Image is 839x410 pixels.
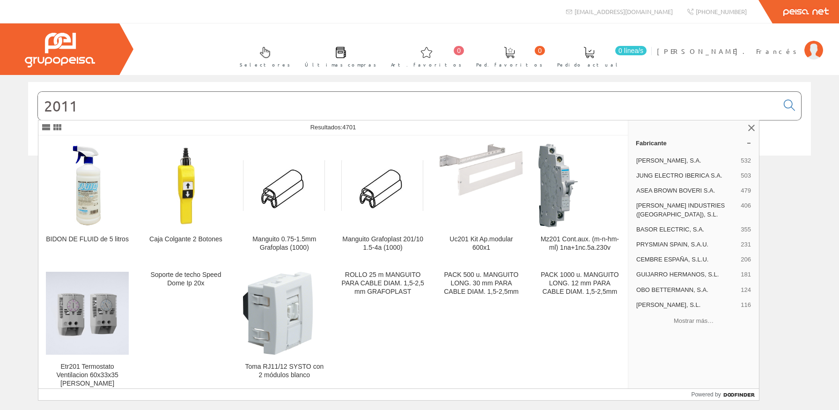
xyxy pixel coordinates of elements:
[236,263,333,399] a: Toma RJ11/12 SYSTO con 2 módulos blanco Toma RJ11/12 SYSTO con 2 módulos blanco
[741,270,751,279] span: 181
[741,301,751,309] span: 116
[38,136,136,263] a: BIDON DE FLUID de 5 litros BIDON DE FLUID de 5 litros
[342,124,356,131] span: 4701
[432,263,530,399] a: PACK 500 u. MANGUITO LONG. 30 mm PARA CABLE DIAM. 1,5-2,5mm
[531,136,629,263] a: Mz201 Cont.aux. (m-n-hm-ml) 1na+1nc.5a.230v Mz201 Cont.aux. (m-n-hm-ml) 1na+1nc.5a.230v
[230,39,295,73] a: Selectores
[310,124,356,131] span: Resultados:
[696,7,747,15] span: [PHONE_NUMBER]
[243,160,326,211] img: Manguito 0.75-1.5mm Grafoplas (1000)
[741,240,751,249] span: 231
[574,7,673,15] span: [EMAIL_ADDRESS][DOMAIN_NAME]
[46,144,129,227] img: BIDON DE FLUID de 5 litros
[557,60,621,69] span: Pedido actual
[295,39,381,73] a: Últimas compras
[636,286,737,294] span: OBO BETTERMANN, S.A.
[741,286,751,294] span: 124
[236,136,333,263] a: Manguito 0.75-1.5mm Grafoplas (1000) Manguito 0.75-1.5mm Grafoplas (1000)
[38,92,778,120] input: Buscar...
[144,235,227,244] div: Caja Colgante 2 Botones
[432,136,530,263] a: Uc201 Kit Ap.modular 600x1 Uc201 Kit Ap.modular 600x1
[657,39,823,48] a: [PERSON_NAME]. Francés
[531,263,629,399] a: PACK 1000 u. MANGUITO LONG. 12 mm PARA CABLE DIAM. 1,5-2,5mm
[636,240,737,249] span: PRYSMIAN SPAIN, S.A.U.
[28,167,811,175] div: © Grupo Peisa
[46,363,129,388] div: Etr201 Termostato Ventilacion 60x33x35 [PERSON_NAME]
[636,201,737,218] span: [PERSON_NAME] INDUSTRIES ([GEOGRAPHIC_DATA]), S.L.
[628,135,759,150] a: Fabricante
[615,46,647,55] span: 0 línea/s
[46,235,129,244] div: BIDON DE FLUID de 5 litros
[243,363,326,380] div: Toma RJ11/12 SYSTO con 2 módulos blanco
[440,271,523,296] div: PACK 500 u. MANGUITO LONG. 30 mm PARA CABLE DIAM. 1,5-2,5mm
[741,186,751,195] span: 479
[305,60,376,69] span: Últimas compras
[636,301,737,309] span: [PERSON_NAME], S.L.
[38,263,136,399] a: Etr201 Termostato Ventilacion 60x33x35 Eldon Etr201 Termostato Ventilacion 60x33x35 [PERSON_NAME]
[341,160,424,211] img: Manguito Grafoplast 201/10 1.5-4a (1000)
[476,60,543,69] span: Ped. favoritos
[243,272,326,355] img: Toma RJ11/12 SYSTO con 2 módulos blanco
[243,235,326,252] div: Manguito 0.75-1.5mm Grafoplas (1000)
[538,235,621,252] div: Mz201 Cont.aux. (m-n-hm-ml) 1na+1nc.5a.230v
[741,201,751,218] span: 406
[657,46,800,56] span: [PERSON_NAME]. Francés
[538,271,621,296] div: PACK 1000 u. MANGUITO LONG. 12 mm PARA CABLE DIAM. 1,5-2,5mm
[25,33,95,67] img: Grupo Peisa
[741,171,751,180] span: 503
[334,263,432,399] a: ROLLO 25 m MANGUITO PARA CABLE DIAM. 1,5-2,5 mm GRAFOPLAST
[341,271,424,296] div: ROLLO 25 m MANGUITO PARA CABLE DIAM. 1,5-2,5 mm GRAFOPLAST
[636,186,737,195] span: ASEA BROWN BOVERI S.A.
[636,225,737,234] span: BASOR ELECTRIC, S.A.
[691,389,759,400] a: Powered by
[636,270,737,279] span: GUIJARRO HERMANOS, S.L.
[632,313,755,329] button: Mostrar más…
[144,144,227,227] img: Caja Colgante 2 Botones
[691,390,721,399] span: Powered by
[440,144,523,227] img: Uc201 Kit Ap.modular 600x1
[535,46,545,55] span: 0
[454,46,464,55] span: 0
[741,157,751,165] span: 532
[391,60,462,69] span: Art. favoritos
[137,263,235,399] a: Soporte de techo Speed Dome Ip 20x
[46,272,129,355] img: Etr201 Termostato Ventilacion 60x33x35 Eldon
[137,136,235,263] a: Caja Colgante 2 Botones Caja Colgante 2 Botones
[240,60,290,69] span: Selectores
[440,235,523,252] div: Uc201 Kit Ap.modular 600x1
[538,144,621,227] img: Mz201 Cont.aux. (m-n-hm-ml) 1na+1nc.5a.230v
[741,255,751,264] span: 206
[741,225,751,234] span: 355
[144,271,227,288] div: Soporte de techo Speed Dome Ip 20x
[334,136,432,263] a: Manguito Grafoplast 201/10 1.5-4a (1000) Manguito Grafoplast 201/10 1.5-4a (1000)
[636,157,737,165] span: [PERSON_NAME], S.A.
[636,171,737,180] span: JUNG ELECTRO IBERICA S.A.
[341,235,424,252] div: Manguito Grafoplast 201/10 1.5-4a (1000)
[636,255,737,264] span: CEMBRE ESPAÑA, S.L.U.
